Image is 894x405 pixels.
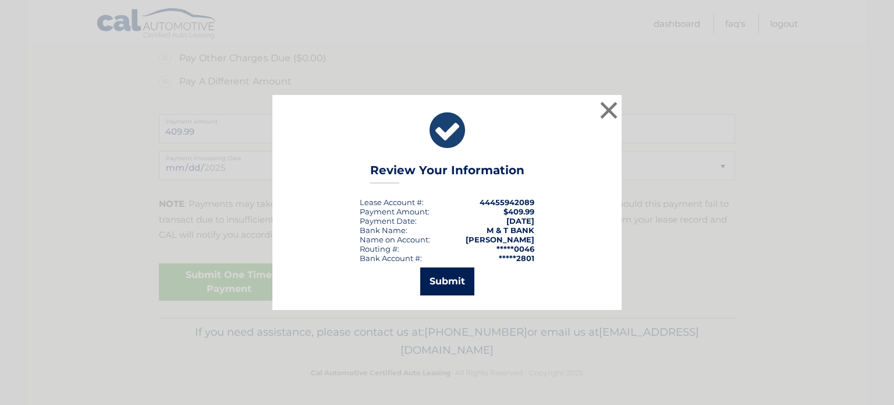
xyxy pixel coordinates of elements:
span: [DATE] [506,216,534,226]
button: Submit [420,267,474,295]
strong: [PERSON_NAME] [466,235,534,244]
div: Routing #: [360,244,399,253]
strong: M & T BANK [487,226,534,235]
span: Payment Date [360,216,415,226]
div: Bank Name: [360,226,407,235]
h3: Review Your Information [370,163,524,184]
strong: 44455942089 [480,198,534,207]
div: Lease Account #: [360,198,424,207]
div: Payment Amount: [360,207,430,216]
span: $409.99 [503,207,534,216]
button: × [597,98,620,122]
div: Bank Account #: [360,253,422,263]
div: : [360,216,417,226]
div: Name on Account: [360,235,430,244]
